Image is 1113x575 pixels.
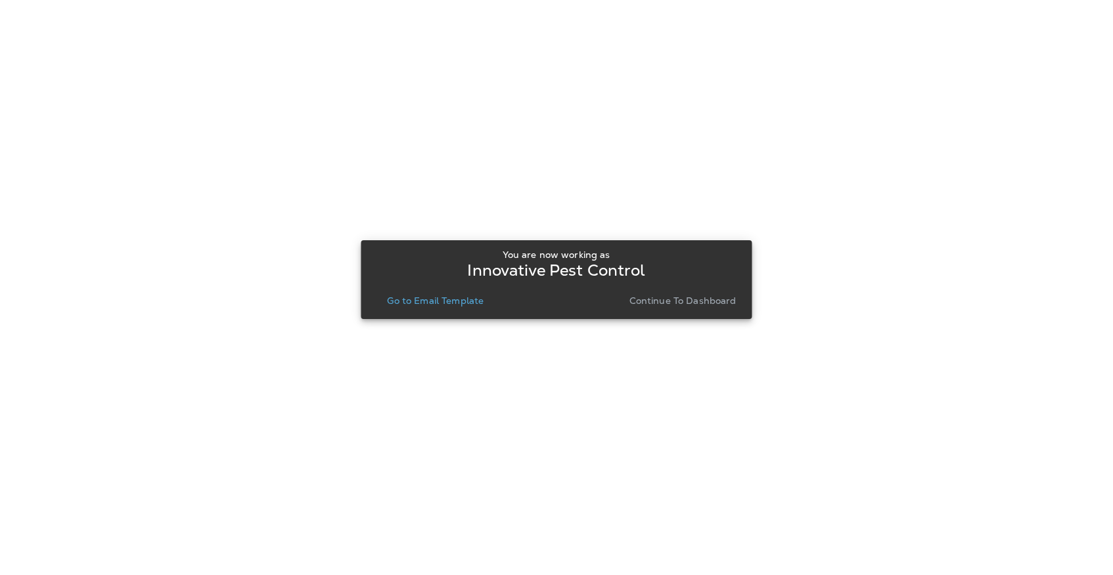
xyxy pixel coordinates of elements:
p: Continue to Dashboard [629,295,737,306]
p: Innovative Pest Control [467,265,645,276]
p: Go to Email Template [387,295,484,306]
button: Go to Email Template [382,291,489,310]
button: Continue to Dashboard [624,291,742,310]
p: You are now working as [503,249,610,260]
